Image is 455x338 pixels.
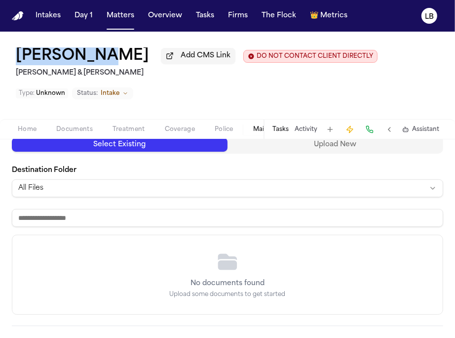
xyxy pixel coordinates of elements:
button: Matters [103,7,138,25]
button: Add Task [323,123,337,136]
button: Select Existing [12,138,227,152]
span: Home [18,126,37,133]
button: Edit client contact restriction [243,50,378,63]
p: No documents found [190,279,265,289]
span: Documents [56,126,93,133]
button: Change status from Intake [72,87,133,99]
span: Status: [77,89,98,97]
button: Make a Call [363,123,377,136]
span: Unknown [36,90,65,96]
span: Add CMS Link [181,51,230,61]
a: Home [12,11,24,21]
button: Create Immediate Task [343,123,357,136]
img: Finch Logo [12,11,24,21]
span: Type : [19,90,35,96]
h2: [PERSON_NAME] & [PERSON_NAME] [16,67,378,79]
span: Coverage [165,126,195,133]
button: Edit Type: Unknown [16,88,68,98]
button: Edit matter name [16,47,149,65]
button: Assistant [402,126,439,133]
button: Tasks [192,7,218,25]
button: The Flock [258,7,300,25]
span: Treatment [113,126,145,133]
button: Overview [144,7,186,25]
span: Mail [253,126,266,133]
button: Firms [224,7,252,25]
span: Intake [101,89,119,97]
label: Destination Folder [12,166,443,175]
span: Assistant [412,126,439,133]
button: crownMetrics [306,7,351,25]
button: Add CMS Link [161,48,235,64]
span: Police [215,126,233,133]
button: Intakes [32,7,65,25]
button: Upload New [227,138,443,152]
span: DO NOT CONTACT CLIENT DIRECTLY [257,52,373,60]
p: Upload some documents to get started [170,291,286,298]
button: Activity [295,126,317,133]
button: Day 1 [71,7,97,25]
button: Tasks [272,126,289,133]
h1: [PERSON_NAME] [16,47,149,65]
